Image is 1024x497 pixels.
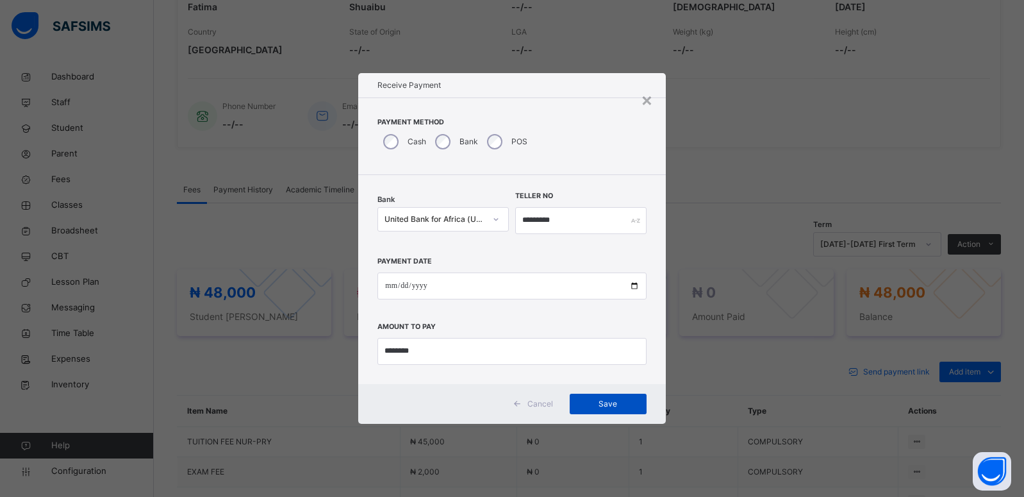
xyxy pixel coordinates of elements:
div: United Bank for Africa (UBA) - [PERSON_NAME] Primary School Limited [384,214,485,225]
span: Save [579,398,637,410]
span: Bank [377,194,395,205]
label: Teller No [515,191,553,201]
div: × [641,86,653,113]
h1: Receive Payment [377,80,646,91]
button: Open asap [973,452,1011,491]
span: Cancel [527,398,553,410]
label: POS [511,136,527,147]
span: Payment Method [377,117,646,128]
label: Bank [459,136,478,147]
label: Cash [408,136,426,147]
label: Amount to pay [377,322,436,332]
label: Payment Date [377,257,432,267]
